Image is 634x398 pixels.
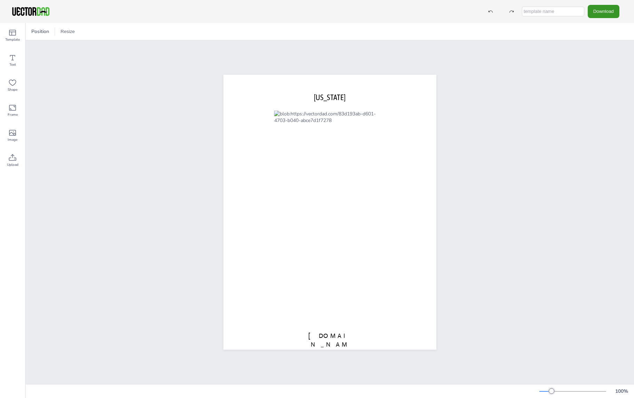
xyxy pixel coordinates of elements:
div: 100 % [613,388,630,395]
span: [DOMAIN_NAME] [308,332,351,357]
span: Template [5,37,20,42]
img: VectorDad-1.png [11,6,50,17]
span: Image [8,137,17,143]
button: Resize [58,26,78,37]
span: Shape [8,87,17,92]
span: [US_STATE] [314,93,346,102]
button: Download [588,5,619,18]
input: template name [522,7,584,16]
span: Upload [7,162,18,168]
span: Position [30,28,50,35]
span: Frame [8,112,18,117]
span: Text [9,62,16,67]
